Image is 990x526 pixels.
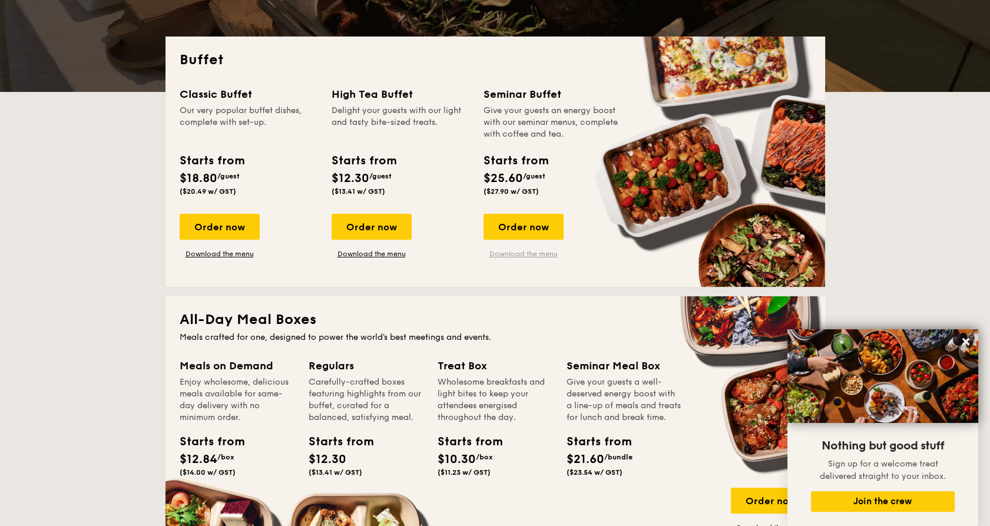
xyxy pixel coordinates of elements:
span: $21.60 [567,452,604,467]
div: Meals on Demand [180,358,294,374]
div: Our very popular buffet dishes, complete with set-up. [180,105,317,143]
div: Regulars [309,358,423,374]
div: Enjoy wholesome, delicious meals available for same-day delivery with no minimum order. [180,376,294,424]
span: ($13.41 w/ GST) [309,468,362,477]
div: Starts from [438,433,491,451]
h2: All-Day Meal Boxes [180,310,811,329]
div: Starts from [309,433,362,451]
div: Give your guests a well-deserved energy boost with a line-up of meals and treats for lunch and br... [567,376,681,424]
div: Order now [180,214,260,240]
span: /guest [369,172,392,180]
h2: Buffet [180,51,811,70]
span: ($23.54 w/ GST) [567,468,623,477]
span: ($20.49 w/ GST) [180,187,236,196]
div: High Tea Buffet [332,86,469,102]
div: Starts from [180,433,233,451]
span: $12.30 [332,171,369,186]
span: Nothing but good stuff [822,439,944,453]
a: Download the menu [180,249,260,259]
button: Close [956,332,975,351]
span: ($14.00 w/ GST) [180,468,236,477]
span: $25.60 [484,171,523,186]
div: Seminar Meal Box [567,358,681,374]
div: Starts from [484,152,548,170]
div: Starts from [180,152,244,170]
div: Carefully-crafted boxes featuring highlights from our buffet, curated for a balanced, satisfying ... [309,376,423,424]
a: Download the menu [332,249,412,259]
div: Give your guests an energy boost with our seminar menus, complete with coffee and tea. [484,105,621,143]
span: ($13.41 w/ GST) [332,187,385,196]
div: Order now [484,214,564,240]
span: Sign up for a welcome treat delivered straight to your inbox. [820,459,946,481]
a: Download the menu [484,249,564,259]
span: /guest [523,172,545,180]
span: /box [476,453,493,461]
span: ($11.23 w/ GST) [438,468,491,477]
div: Seminar Buffet [484,86,621,102]
div: Classic Buffet [180,86,317,102]
button: Join the crew [811,491,955,512]
div: Delight your guests with our light and tasty bite-sized treats. [332,105,469,143]
span: /guest [217,172,240,180]
div: Order now [332,214,412,240]
span: /bundle [604,453,633,461]
span: $10.30 [438,452,476,467]
div: Meals crafted for one, designed to power the world's best meetings and events. [180,332,811,343]
span: $18.80 [180,171,217,186]
div: Starts from [567,433,620,451]
span: ($27.90 w/ GST) [484,187,539,196]
div: Order now [731,488,811,514]
span: $12.30 [309,452,346,467]
div: Wholesome breakfasts and light bites to keep your attendees energised throughout the day. [438,376,552,424]
span: $12.84 [180,452,217,467]
div: Treat Box [438,358,552,374]
img: DSC07876-Edit02-Large.jpeg [787,329,978,423]
span: /box [217,453,234,461]
div: Starts from [332,152,396,170]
